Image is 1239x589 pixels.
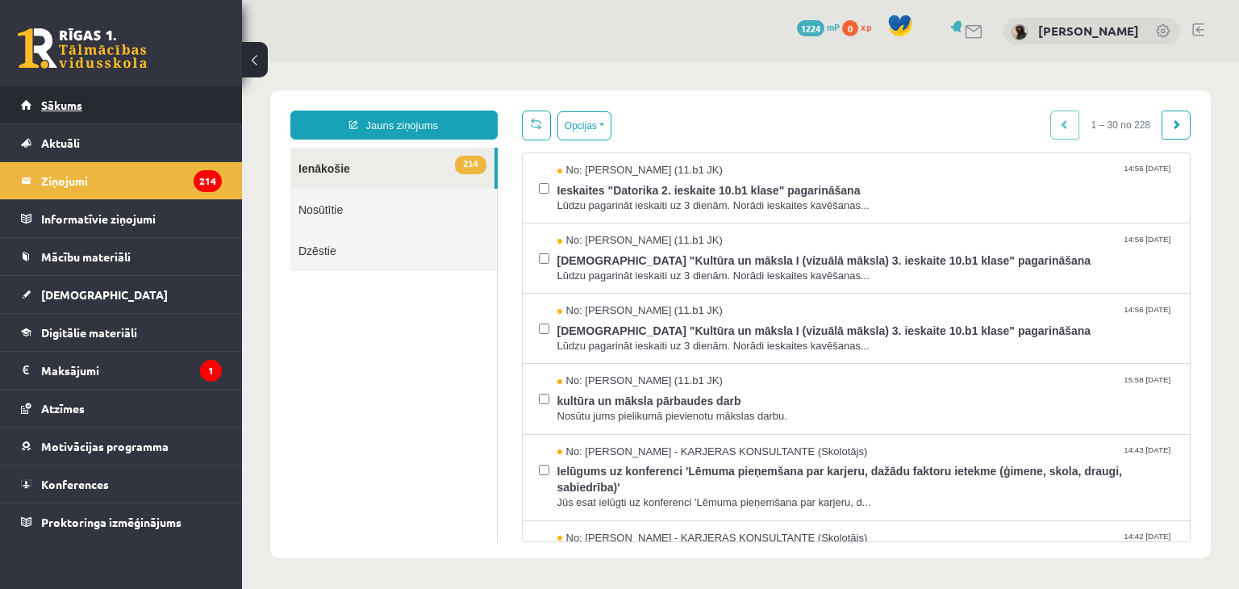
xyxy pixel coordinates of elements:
span: kultūra un māksla pārbaudes darb [315,327,932,347]
a: [PERSON_NAME] [1038,23,1139,39]
a: Aktuāli [21,124,222,161]
img: Dāvis Kalnciems [1012,24,1028,40]
span: No: [PERSON_NAME] - KARJERAS KONSULTANTE (Skolotājs) [315,469,626,484]
a: Ziņojumi214 [21,162,222,199]
a: No: [PERSON_NAME] (11.b1 JK) 14:56 [DATE] [DEMOGRAPHIC_DATA] "Kultūra un māksla I (vizuālā māksla... [315,241,932,291]
span: xp [861,20,871,33]
a: No: [PERSON_NAME] - KARJERAS KONSULTANTE (Skolotājs) 14:43 [DATE] Ielūgums uz konferenci 'Lēmuma ... [315,382,932,449]
span: Lūdzu pagarināt ieskaiti uz 3 dienām. Norādi ieskaites kavēšanas... [315,207,932,222]
a: Atzīmes [21,390,222,427]
legend: Ziņojumi [41,162,222,199]
a: No: [PERSON_NAME] (11.b1 JK) 15:58 [DATE] kultūra un māksla pārbaudes darb Nosūtu jums pielikumā ... [315,311,932,361]
span: 14:56 [DATE] [878,241,932,253]
span: No: [PERSON_NAME] (11.b1 JK) [315,101,481,116]
span: mP [827,20,840,33]
span: [DEMOGRAPHIC_DATA] "Kultūra un māksla I (vizuālā māksla) 3. ieskaite 10.b1 klase" pagarināšana [315,257,932,277]
span: No: [PERSON_NAME] - KARJERAS KONSULTANTE (Skolotājs) [315,382,626,398]
span: Nosūtu jums pielikumā pievienotu mākslas darbu. [315,347,932,362]
a: Dzēstie [48,168,255,209]
a: No: [PERSON_NAME] (11.b1 JK) 14:56 [DATE] [DEMOGRAPHIC_DATA] "Kultūra un māksla I (vizuālā māksla... [315,171,932,221]
span: 1 – 30 no 228 [837,48,920,77]
span: [DEMOGRAPHIC_DATA] [41,287,168,302]
a: [DEMOGRAPHIC_DATA] [21,276,222,313]
span: Digitālie materiāli [41,325,137,340]
span: 14:56 [DATE] [878,101,932,113]
span: Konferences [41,477,109,491]
a: Mācību materiāli [21,238,222,275]
span: Sākums [41,98,82,112]
span: Lūdzu pagarināt ieskaiti uz 3 dienām. Norādi ieskaites kavēšanas... [315,277,932,292]
span: No: [PERSON_NAME] (11.b1 JK) [315,311,481,327]
a: Nosūtītie [48,127,255,168]
i: 214 [194,170,222,192]
a: No: [PERSON_NAME] (11.b1 JK) 14:56 [DATE] Ieskaites "Datorika 2. ieskaite 10.b1 klase" pagarināša... [315,101,932,151]
legend: Informatīvie ziņojumi [41,200,222,237]
a: Motivācijas programma [21,428,222,465]
a: Jauns ziņojums [48,48,256,77]
span: Mācību materiāli [41,249,131,264]
span: 14:42 [DATE] [878,469,932,481]
span: 14:56 [DATE] [878,171,932,183]
span: Lūdzu pagarināt ieskaiti uz 3 dienām. Norādi ieskaites kavēšanas... [315,136,932,152]
a: 214Ienākošie [48,86,252,127]
a: Informatīvie ziņojumi [21,200,222,237]
span: Aktuāli [41,136,80,150]
span: No: [PERSON_NAME] (11.b1 JK) [315,171,481,186]
a: 0 xp [842,20,879,33]
span: Atzīmes [41,401,85,416]
a: Rīgas 1. Tālmācības vidusskola [18,28,147,69]
span: [DEMOGRAPHIC_DATA] "Kultūra un māksla I (vizuālā māksla) 3. ieskaite 10.b1 klase" pagarināšana [315,186,932,207]
span: Proktoringa izmēģinājums [41,515,181,529]
span: Ieskaites "Datorika 2. ieskaite 10.b1 klase" pagarināšana [315,116,932,136]
a: Maksājumi1 [21,352,222,389]
a: Proktoringa izmēģinājums [21,503,222,541]
span: 1224 [797,20,824,36]
span: Ielūgums uz konferenci 'Lēmuma pieņemšana par karjeru, dažādu faktoru ietekme (ģimene, skola, dra... [315,397,932,433]
span: 14:43 [DATE] [878,382,932,395]
a: 1224 mP [797,20,840,33]
a: No: [PERSON_NAME] - KARJERAS KONSULTANTE (Skolotājs) 14:42 [DATE] [315,469,932,535]
span: No: [PERSON_NAME] (11.b1 JK) [315,241,481,257]
span: Motivācijas programma [41,439,169,453]
a: Sākums [21,86,222,123]
span: Jūs esat ielūgti uz konferenci 'Lēmuma pieņemšana par karjeru, d... [315,433,932,449]
span: 0 [842,20,858,36]
span: 214 [213,94,244,112]
legend: Maksājumi [41,352,222,389]
i: 1 [200,360,222,382]
a: Konferences [21,466,222,503]
a: Digitālie materiāli [21,314,222,351]
button: Opcijas [315,49,369,78]
span: 15:58 [DATE] [878,311,932,324]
